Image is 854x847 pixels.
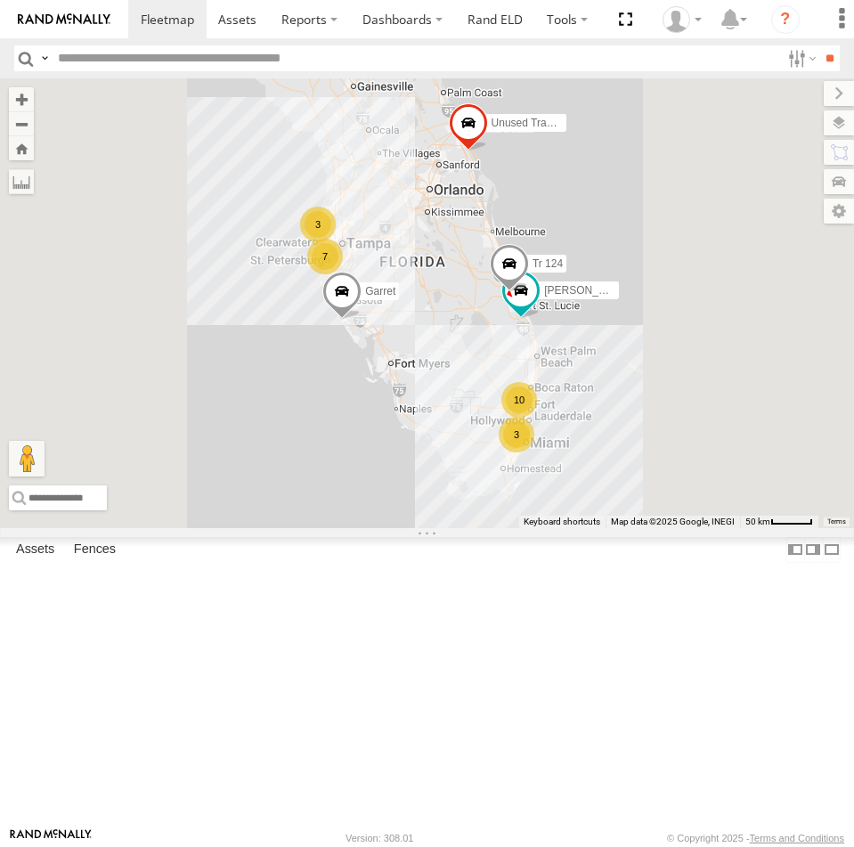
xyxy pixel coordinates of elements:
button: Map Scale: 50 km per 44 pixels [740,516,818,528]
label: Assets [7,538,63,563]
button: Zoom in [9,87,34,111]
a: Visit our Website [10,829,92,847]
label: Measure [9,169,34,194]
div: 3 [499,417,534,452]
button: Zoom out [9,111,34,136]
div: 10 [501,382,537,418]
div: Tyler Hedeen [656,6,708,33]
label: Fences [65,538,125,563]
div: © Copyright 2025 - [667,833,844,843]
label: Map Settings [824,199,854,224]
span: Tr 124 [532,257,562,270]
div: 3 [300,207,336,242]
span: 50 km [745,517,770,526]
div: 7 [307,239,343,274]
div: Version: 308.01 [346,833,413,843]
a: Terms and Conditions [750,833,844,843]
label: Dock Summary Table to the Left [786,537,804,563]
label: Hide Summary Table [823,537,841,563]
span: Map data ©2025 Google, INEGI [611,517,735,526]
label: Dock Summary Table to the Right [804,537,822,563]
button: Zoom Home [9,136,34,160]
span: Garret [365,285,395,297]
label: Search Filter Options [781,45,819,71]
span: [PERSON_NAME] [544,285,632,297]
label: Search Query [37,45,52,71]
button: Keyboard shortcuts [524,516,600,528]
span: Unused Tracker [491,117,566,129]
img: rand-logo.svg [18,13,110,26]
a: Terms (opens in new tab) [827,517,846,525]
i: ? [771,5,800,34]
button: Drag Pegman onto the map to open Street View [9,441,45,476]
